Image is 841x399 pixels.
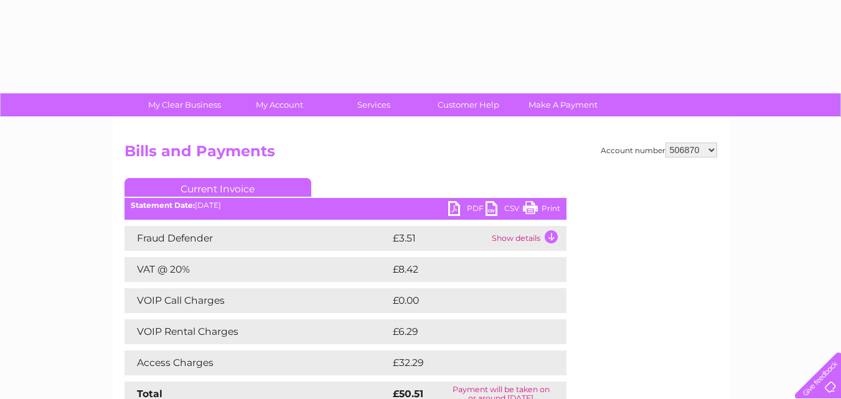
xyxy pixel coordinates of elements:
a: PDF [448,201,486,219]
a: Print [523,201,560,219]
a: Make A Payment [512,93,614,116]
h2: Bills and Payments [125,143,717,166]
td: VOIP Call Charges [125,288,390,313]
div: [DATE] [125,201,566,210]
td: £3.51 [390,226,489,251]
td: £6.29 [390,319,537,344]
a: CSV [486,201,523,219]
b: Statement Date: [131,200,195,210]
td: £32.29 [390,350,541,375]
a: Services [322,93,425,116]
div: Account number [601,143,717,157]
td: Fraud Defender [125,226,390,251]
a: Customer Help [417,93,520,116]
a: My Clear Business [133,93,236,116]
td: £0.00 [390,288,538,313]
td: £8.42 [390,257,537,282]
td: VOIP Rental Charges [125,319,390,344]
td: Access Charges [125,350,390,375]
td: VAT @ 20% [125,257,390,282]
a: Current Invoice [125,178,311,197]
td: Show details [489,226,566,251]
a: My Account [228,93,331,116]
